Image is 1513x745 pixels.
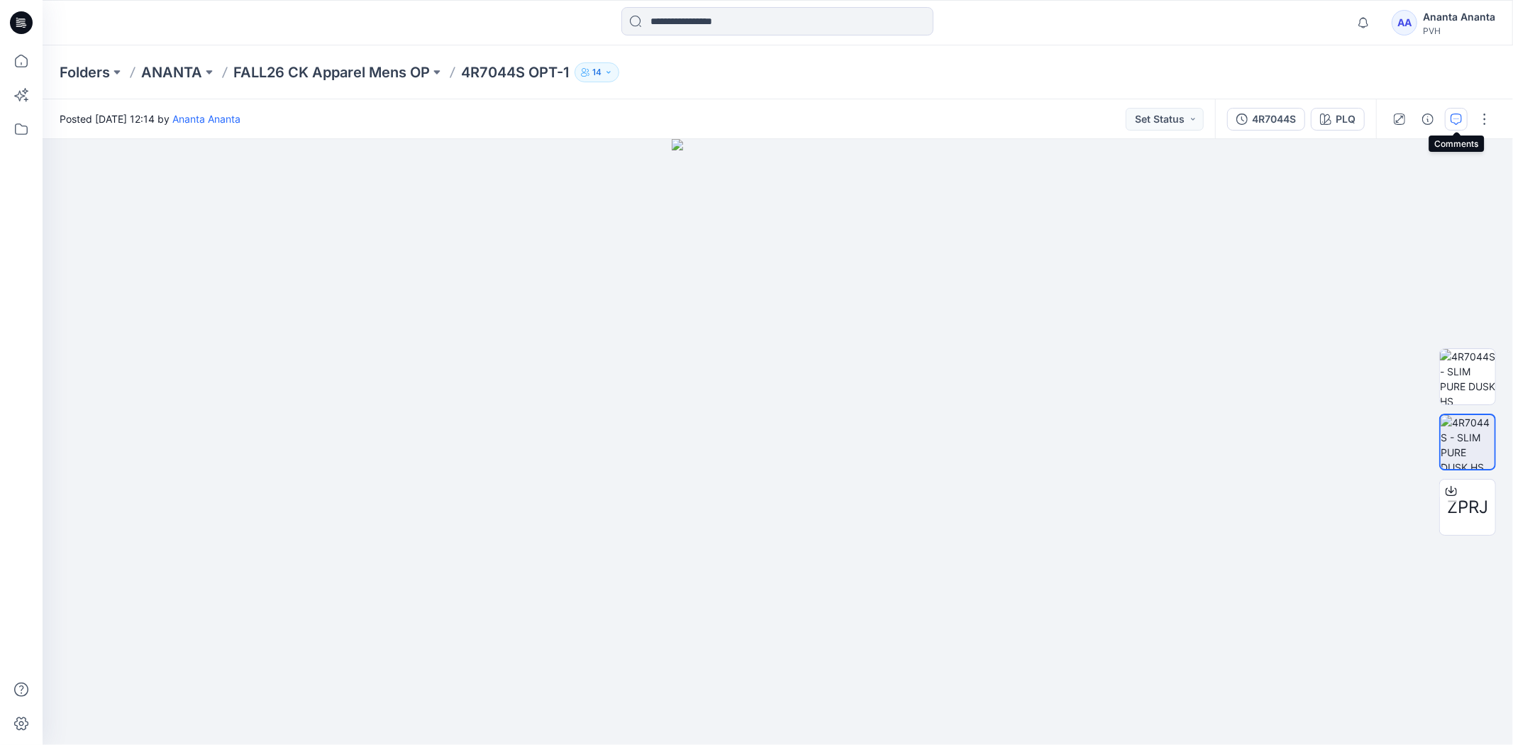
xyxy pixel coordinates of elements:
img: eyJhbGciOiJIUzI1NiIsImtpZCI6IjAiLCJzbHQiOiJzZXMiLCJ0eXAiOiJKV1QifQ.eyJkYXRhIjp7InR5cGUiOiJzdG9yYW... [672,139,883,745]
button: 4R7044S [1227,108,1305,131]
div: AA [1392,10,1417,35]
button: 14 [575,62,619,82]
button: Details [1417,108,1439,131]
span: ZPRJ [1447,495,1488,520]
span: Posted [DATE] 12:14 by [60,111,240,126]
a: Folders [60,62,110,82]
p: 4R7044S OPT-1 [461,62,569,82]
img: 4R7044S - SLIM PURE DUSK HS JEAN_OPT-1 B [1441,415,1495,469]
button: PLQ [1311,108,1365,131]
div: PVH [1423,26,1495,36]
div: 4R7044S [1252,111,1296,127]
a: ANANTA [141,62,202,82]
a: Ananta Ananta [172,113,240,125]
a: FALL26 CK Apparel Mens OP [233,62,430,82]
img: 4R7044S - SLIM PURE DUSK HS JEAN_OPT-1 F [1440,349,1495,404]
div: PLQ [1336,111,1356,127]
div: Ananta Ananta [1423,9,1495,26]
p: 14 [592,65,602,80]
